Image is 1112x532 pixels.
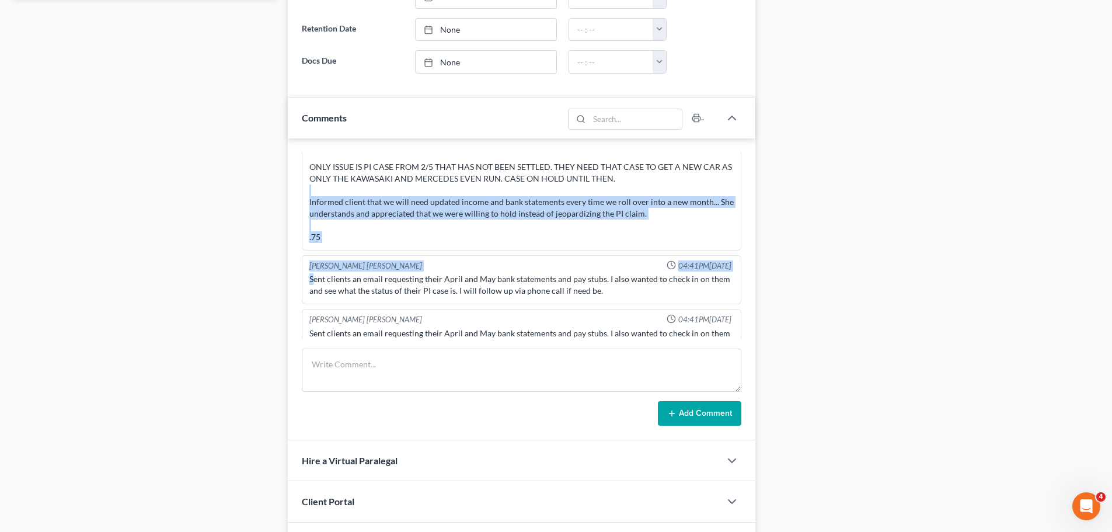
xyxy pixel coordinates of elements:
[1072,492,1100,520] iframe: Intercom live chat
[678,260,731,272] span: 04:41PM[DATE]
[416,19,556,41] a: None
[416,51,556,73] a: None
[309,138,734,243] div: Performed MC. Very straight forward case. Switched from individual to joint. Below means, negativ...
[569,19,653,41] input: -- : --
[296,50,409,74] label: Docs Due
[302,496,354,507] span: Client Portal
[590,109,682,129] input: Search...
[309,273,734,297] div: Sent clients an email requesting their April and May bank statements and pay stubs. I also wanted...
[569,51,653,73] input: -- : --
[302,455,398,466] span: Hire a Virtual Paralegal
[302,112,347,123] span: Comments
[309,260,422,272] div: [PERSON_NAME] [PERSON_NAME]
[658,401,741,426] button: Add Comment
[309,314,422,325] div: [PERSON_NAME] [PERSON_NAME]
[309,328,734,351] div: Sent clients an email requesting their April and May bank statements and pay stubs. I also wanted...
[296,18,409,41] label: Retention Date
[1096,492,1106,502] span: 4
[678,314,731,325] span: 04:41PM[DATE]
